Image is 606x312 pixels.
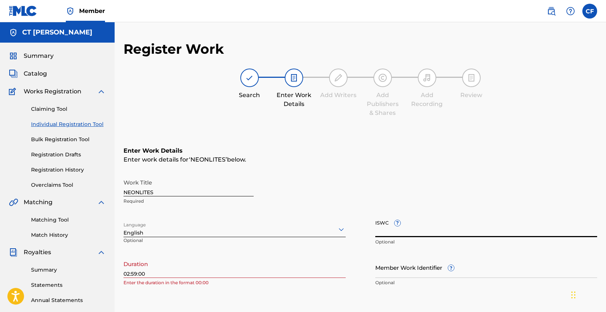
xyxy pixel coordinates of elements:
img: step indicator icon for Add Publishers & Shares [378,73,387,82]
img: MLC Logo [9,6,37,16]
img: step indicator icon for Review [467,73,476,82]
img: Summary [9,52,18,60]
a: Bulk Registration Tool [31,136,106,143]
div: Enter Work Details [275,91,312,109]
img: Accounts [9,28,18,37]
img: expand [97,198,106,207]
a: Public Search [544,4,559,19]
h5: CT Frimpong [22,28,92,37]
img: step indicator icon for Enter Work Details [290,73,298,82]
span: Matching [24,198,53,207]
img: Catalog [9,69,18,78]
img: Royalties [9,248,18,257]
span: Royalties [24,248,51,257]
a: Summary [31,266,106,274]
a: Annual Statements [31,296,106,304]
a: Individual Registration Tool [31,120,106,128]
a: Statements [31,281,106,289]
span: Member [79,7,105,15]
span: NEONLITES [190,156,226,163]
img: search [547,7,556,16]
div: Review [453,91,490,100]
a: Registration Drafts [31,151,106,159]
iframe: Chat Widget [569,276,606,312]
span: Enter work details for [123,156,189,163]
iframe: Resource Center [585,202,606,261]
img: help [566,7,575,16]
span: Catalog [24,69,47,78]
a: Claiming Tool [31,105,106,113]
a: CatalogCatalog [9,69,47,78]
img: Top Rightsholder [66,7,75,16]
img: step indicator icon for Add Recording [423,73,431,82]
span: ? [395,220,400,226]
img: step indicator icon for Search [245,73,254,82]
a: Overclaims Tool [31,181,106,189]
span: NEONLITES [189,156,227,163]
span: ? [448,265,454,271]
span: Works Registration [24,87,81,96]
div: Add Recording [409,91,446,109]
img: expand [97,87,106,96]
a: Matching Tool [31,216,106,224]
h6: Enter Work Details [123,146,597,155]
a: Match History [31,231,106,239]
div: User Menu [582,4,597,19]
div: Drag [571,284,576,306]
div: Search [231,91,268,100]
div: Help [563,4,578,19]
p: Optional [375,239,597,245]
a: SummarySummary [9,52,54,60]
div: Add Writers [320,91,357,100]
div: Add Publishers & Shares [364,91,401,117]
p: Optional [123,237,193,249]
p: Optional [375,279,597,286]
img: Matching [9,198,18,207]
a: Registration History [31,166,106,174]
p: Enter the duration in the format 00:00 [123,279,346,286]
span: Summary [24,52,54,60]
img: expand [97,248,106,257]
h2: Register Work [123,41,224,57]
span: below. [227,156,246,163]
img: step indicator icon for Add Writers [334,73,343,82]
p: Required [123,198,254,205]
img: Works Registration [9,87,18,96]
